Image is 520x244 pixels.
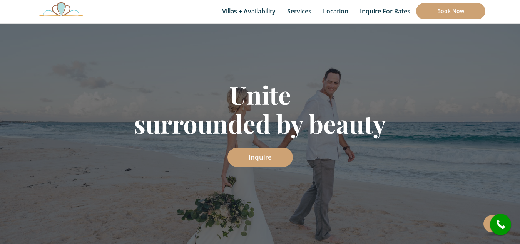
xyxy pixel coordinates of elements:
h1: Unite surrounded by beauty [35,80,485,138]
img: Awesome Logo [35,2,87,16]
a: Inquire [227,148,293,167]
a: call [490,214,511,235]
i: call [492,216,509,233]
a: Book Now [416,3,485,19]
